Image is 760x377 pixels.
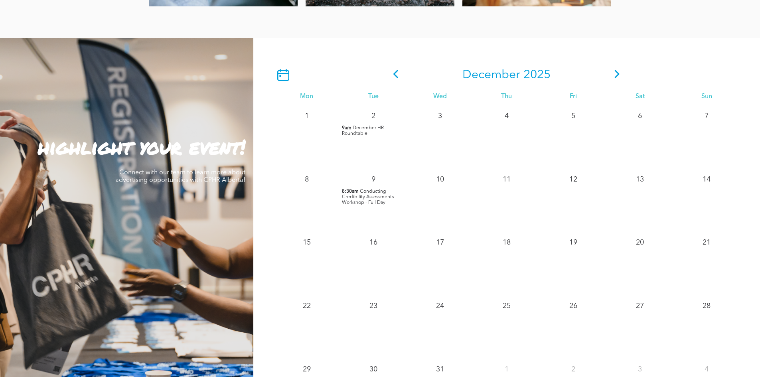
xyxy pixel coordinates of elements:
p: 20 [633,235,647,250]
p: 4 [699,362,714,377]
div: Tue [340,93,407,101]
div: Thu [473,93,540,101]
p: 22 [300,299,314,313]
p: 28 [699,299,714,313]
div: Mon [273,93,340,101]
span: Connect with our team to learn more about advertising opportunities with CPHR Alberta! [115,170,245,184]
p: 8 [300,172,314,187]
p: 4 [499,109,514,123]
p: 24 [433,299,447,313]
p: 31 [433,362,447,377]
span: December [462,69,520,81]
div: Sun [673,93,740,101]
p: 5 [566,109,580,123]
p: 9 [366,172,381,187]
p: 2 [366,109,381,123]
div: Wed [407,93,473,101]
p: 23 [366,299,381,313]
p: 6 [633,109,647,123]
p: 13 [633,172,647,187]
p: 16 [366,235,381,250]
p: 19 [566,235,580,250]
p: 3 [433,109,447,123]
p: 29 [300,362,314,377]
p: 25 [499,299,514,313]
p: 7 [699,109,714,123]
p: 1 [499,362,514,377]
span: 2025 [523,69,551,81]
p: 26 [566,299,580,313]
p: 21 [699,235,714,250]
p: 1 [300,109,314,123]
span: 9am [342,125,351,131]
div: Sat [607,93,673,101]
p: 12 [566,172,580,187]
p: 3 [633,362,647,377]
span: 8:30am [342,189,359,194]
p: 10 [433,172,447,187]
p: 18 [499,235,514,250]
p: 2 [566,362,580,377]
span: Conducting Credibility Assessments Workshop - Full Day [342,189,394,205]
p: 14 [699,172,714,187]
span: December HR Roundtable [342,126,384,136]
p: 15 [300,235,314,250]
p: 17 [433,235,447,250]
p: 27 [633,299,647,313]
p: 11 [499,172,514,187]
p: 30 [366,362,381,377]
strong: highlight your event! [38,132,245,161]
div: Fri [540,93,607,101]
